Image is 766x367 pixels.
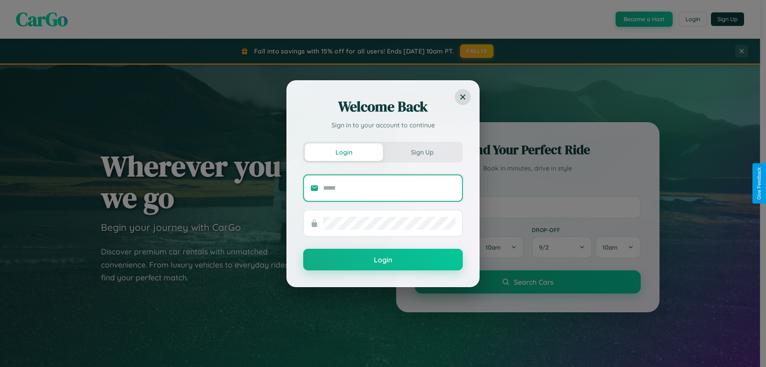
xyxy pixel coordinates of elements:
[756,167,762,200] div: Give Feedback
[305,143,383,161] button: Login
[383,143,461,161] button: Sign Up
[303,97,463,116] h2: Welcome Back
[303,120,463,130] p: Sign in to your account to continue
[303,249,463,270] button: Login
